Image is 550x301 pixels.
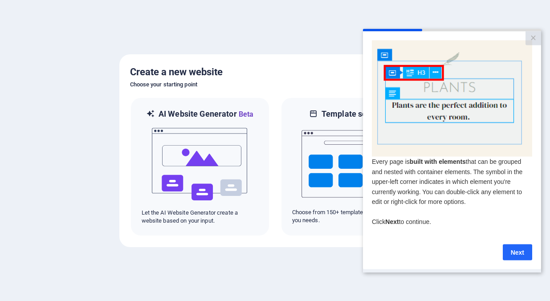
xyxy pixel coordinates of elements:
div: Template selectionChoose from 150+ templates and adjust it to you needs. [281,97,420,236]
img: ai [151,120,249,209]
span: to continue. [36,189,68,196]
span: Click [9,189,22,196]
a: Close modal [163,3,178,16]
h5: Create a new website [130,65,420,79]
p: Let the AI Website Generator create a website based on your input. [142,209,258,225]
h6: Choose your starting point [130,79,420,90]
span: Every page is that can be grouped and nested with container elements. The symbol in the upper-lef... [9,129,159,176]
strong: built with elements [47,129,103,136]
p: Choose from 150+ templates and adjust it to you needs. [292,208,409,224]
h6: AI Website Generator [159,109,253,120]
span: Next [22,189,36,196]
a: Next [140,216,169,232]
span: Beta [237,110,254,118]
div: AI Website GeneratorBetaaiLet the AI Website Generator create a website based on your input. [130,97,270,236]
h6: Template selection [322,109,391,119]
